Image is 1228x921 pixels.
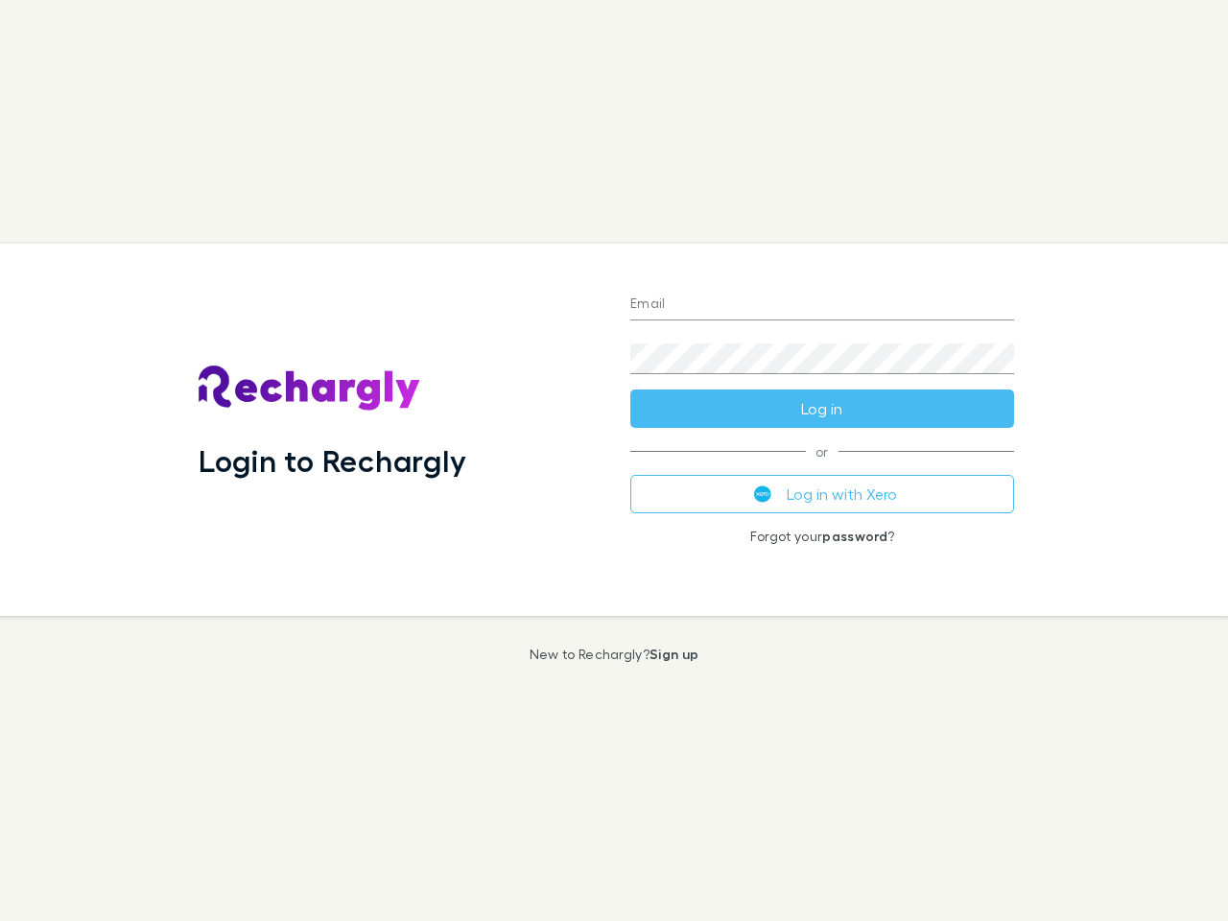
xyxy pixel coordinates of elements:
img: Xero's logo [754,485,771,503]
a: Sign up [649,646,698,662]
span: or [630,451,1014,452]
button: Log in with Xero [630,475,1014,513]
img: Rechargly's Logo [199,366,421,412]
a: password [822,528,887,544]
h1: Login to Rechargly [199,442,466,479]
p: New to Rechargly? [530,647,699,662]
button: Log in [630,390,1014,428]
p: Forgot your ? [630,529,1014,544]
